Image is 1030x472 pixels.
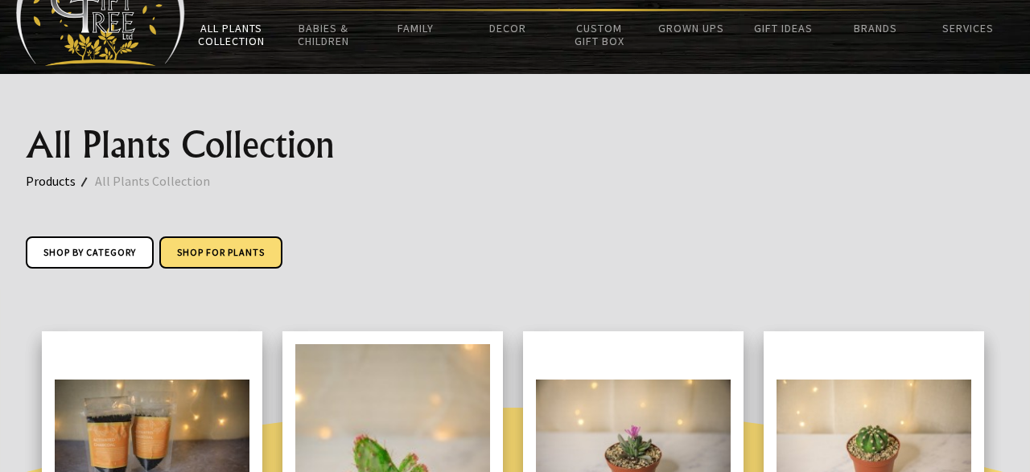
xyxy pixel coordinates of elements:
[830,11,921,45] a: Brands
[185,11,277,58] a: All Plants Collection
[159,236,282,269] a: Shop for Plants
[554,11,645,58] a: Custom Gift Box
[645,11,737,45] a: Grown Ups
[461,11,553,45] a: Decor
[922,11,1014,45] a: Services
[369,11,461,45] a: Family
[277,11,369,58] a: Babies & Children
[738,11,830,45] a: Gift Ideas
[26,170,95,191] a: Products
[26,125,1004,164] h1: All Plants Collection
[26,236,154,269] a: Shop by Category
[95,170,229,191] a: All Plants Collection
